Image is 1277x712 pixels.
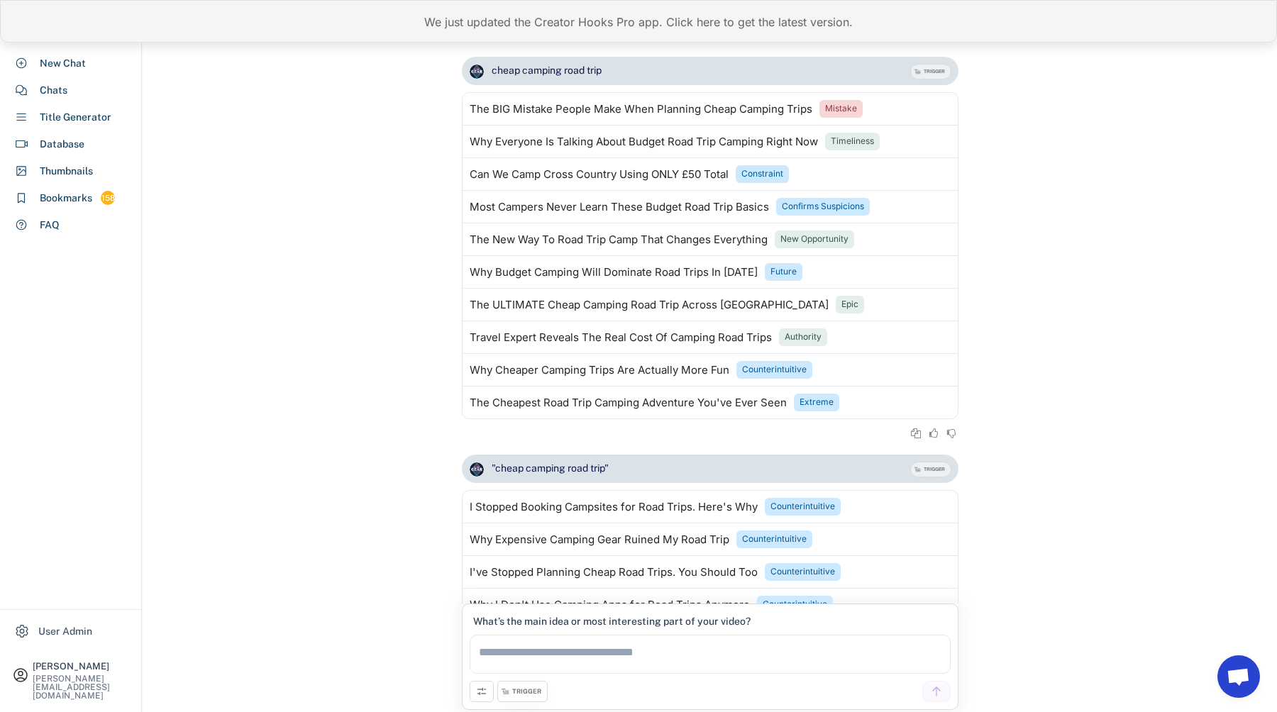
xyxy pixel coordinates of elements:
div: [PERSON_NAME][EMAIL_ADDRESS][DOMAIN_NAME] [33,674,129,700]
div: Why Cheaper Camping Trips Are Actually More Fun [470,365,729,376]
img: channels4_profile.jpg [470,462,484,477]
div: Title Generator [40,110,111,125]
div: Chats [40,83,67,98]
a: Open chat [1217,655,1260,698]
div: [PERSON_NAME] [33,662,129,671]
div: Authority [785,331,822,343]
div: Why I Don't Use Camping Apps for Road Trips Anymore [470,599,750,611]
div: New Chat [40,56,86,71]
div: Bookmarks [40,191,92,206]
div: The New Way To Road Trip Camp That Changes Everything [470,234,768,245]
div: TRIGGER [924,68,945,75]
div: Counterintuitive [770,501,835,513]
div: Epic [841,299,858,311]
div: The BIG Mistake People Make When Planning Cheap Camping Trips [470,104,812,115]
div: "cheap camping road trip" [492,462,609,476]
div: Constraint [741,168,783,180]
div: Counterintuitive [763,599,827,611]
div: Mistake [825,103,857,115]
div: Counterintuitive [770,566,835,578]
div: Future [770,266,797,278]
img: channels4_profile.jpg [470,65,484,79]
div: Thumbnails [40,164,93,179]
div: TRIGGER [512,687,541,696]
div: TRIGGER [924,466,945,473]
div: Extreme [800,396,834,408]
div: FAQ [40,218,60,233]
div: The Cheapest Road Trip Camping Adventure You've Ever Seen [470,397,787,408]
div: New Opportunity [780,233,848,245]
div: Travel Expert Reveals The Real Cost Of Camping Road Trips [470,332,772,343]
div: What’s the main idea or most interesting part of your video? [473,615,751,628]
div: Timeliness [831,135,874,148]
img: channels4_profile.jpg [900,685,913,698]
div: 158 [101,192,115,204]
div: Why Budget Camping Will Dominate Road Trips In [DATE] [470,267,758,278]
div: I've Stopped Planning Cheap Road Trips. You Should Too [470,567,758,578]
div: cheap camping road trip [492,64,602,78]
div: Why Expensive Camping Gear Ruined My Road Trip [470,534,729,545]
div: Confirms Suspicions [782,201,864,213]
div: User Admin [38,624,92,639]
div: Can We Camp Cross Country Using ONLY £50 Total [470,169,729,180]
div: Counterintuitive [742,533,807,545]
div: Counterintuitive [742,364,807,376]
div: Database [40,137,84,152]
div: Why Everyone Is Talking About Budget Road Trip Camping Right Now [470,136,818,148]
div: Most Campers Never Learn These Budget Road Trip Basics [470,201,769,213]
div: The ULTIMATE Cheap Camping Road Trip Across [GEOGRAPHIC_DATA] [470,299,829,311]
div: I Stopped Booking Campsites for Road Trips. Here's Why [470,501,758,513]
